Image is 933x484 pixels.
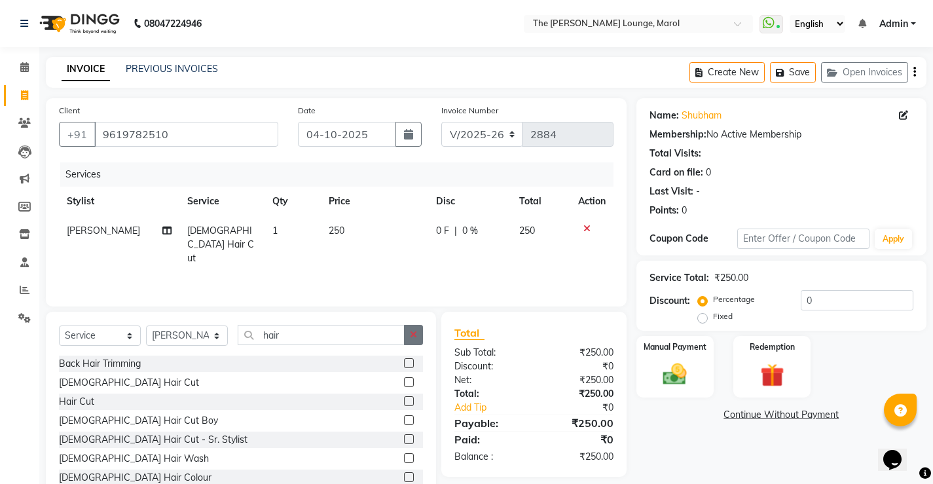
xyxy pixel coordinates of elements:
div: ₹250.00 [534,387,623,401]
div: No Active Membership [649,128,913,141]
div: [DEMOGRAPHIC_DATA] Hair Cut - Sr. Stylist [59,433,247,447]
img: logo [33,5,123,42]
th: Stylist [59,187,179,216]
th: Qty [265,187,321,216]
button: Apply [875,229,912,249]
label: Manual Payment [644,341,706,353]
button: Save [770,62,816,83]
div: ₹0 [549,401,623,415]
div: Points: [649,204,679,217]
span: 0 % [462,224,478,238]
div: Services [60,162,623,187]
label: Fixed [713,310,733,322]
div: Hair Cut [59,395,94,409]
a: PREVIOUS INVOICES [126,63,218,75]
div: 0 [706,166,711,179]
div: Membership: [649,128,706,141]
label: Client [59,105,80,117]
input: Search by Name/Mobile/Email/Code [94,122,278,147]
div: Name: [649,109,679,122]
div: ₹250.00 [714,271,748,285]
div: [DEMOGRAPHIC_DATA] Hair Cut [59,376,199,390]
label: Percentage [713,293,755,305]
div: Balance : [445,450,534,464]
div: Last Visit: [649,185,693,198]
th: Price [321,187,428,216]
input: Search or Scan [238,325,405,345]
div: ₹0 [534,432,623,447]
div: 0 [682,204,687,217]
div: ₹250.00 [534,415,623,431]
div: Card on file: [649,166,703,179]
div: Payable: [445,415,534,431]
b: 08047224946 [144,5,202,42]
span: 0 F [436,224,449,238]
div: [DEMOGRAPHIC_DATA] Hair Wash [59,452,209,466]
div: Paid: [445,432,534,447]
div: Back Hair Trimming [59,357,141,371]
div: Net: [445,373,534,387]
div: Total: [445,387,534,401]
span: Total [454,326,485,340]
div: - [696,185,700,198]
div: ₹0 [534,360,623,373]
a: Continue Without Payment [639,408,924,422]
th: Action [570,187,613,216]
label: Redemption [750,341,795,353]
a: Shubham [682,109,722,122]
div: Sub Total: [445,346,534,360]
input: Enter Offer / Coupon Code [737,229,869,249]
div: ₹250.00 [534,450,623,464]
button: Open Invoices [821,62,908,83]
img: _cash.svg [655,361,694,388]
div: [DEMOGRAPHIC_DATA] Hair Cut Boy [59,414,218,428]
th: Total [511,187,570,216]
div: Discount: [649,294,690,308]
button: Create New [689,62,765,83]
span: 250 [329,225,344,236]
label: Date [298,105,316,117]
span: Admin [879,17,908,31]
div: Discount: [445,360,534,373]
span: | [454,224,457,238]
div: Total Visits: [649,147,701,160]
div: Service Total: [649,271,709,285]
label: Invoice Number [441,105,498,117]
span: 250 [519,225,535,236]
span: [DEMOGRAPHIC_DATA] Hair Cut [187,225,254,264]
a: Add Tip [445,401,549,415]
img: _gift.svg [753,361,792,390]
iframe: chat widget [878,432,920,471]
th: Service [179,187,265,216]
th: Disc [428,187,512,216]
div: ₹250.00 [534,373,623,387]
div: Coupon Code [649,232,737,246]
button: +91 [59,122,96,147]
a: INVOICE [62,58,110,81]
span: 1 [272,225,278,236]
div: ₹250.00 [534,346,623,360]
span: [PERSON_NAME] [67,225,140,236]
